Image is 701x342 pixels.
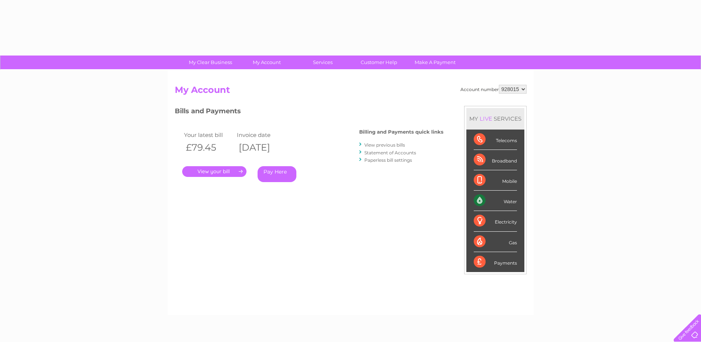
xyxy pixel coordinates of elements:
[182,130,235,140] td: Your latest bill
[474,191,517,211] div: Water
[460,85,527,94] div: Account number
[182,140,235,155] th: £79.45
[175,106,443,119] h3: Bills and Payments
[236,56,297,69] a: My Account
[182,166,246,177] a: .
[405,56,466,69] a: Make A Payment
[175,85,527,99] h2: My Account
[474,232,517,252] div: Gas
[235,140,288,155] th: [DATE]
[474,130,517,150] div: Telecoms
[348,56,409,69] a: Customer Help
[180,56,241,69] a: My Clear Business
[292,56,353,69] a: Services
[466,108,524,129] div: MY SERVICES
[235,130,288,140] td: Invoice date
[474,252,517,272] div: Payments
[478,115,494,122] div: LIVE
[474,170,517,191] div: Mobile
[474,150,517,170] div: Broadband
[359,129,443,135] h4: Billing and Payments quick links
[258,166,296,182] a: Pay Here
[364,150,416,155] a: Statement of Accounts
[474,211,517,231] div: Electricity
[364,142,405,148] a: View previous bills
[364,157,412,163] a: Paperless bill settings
